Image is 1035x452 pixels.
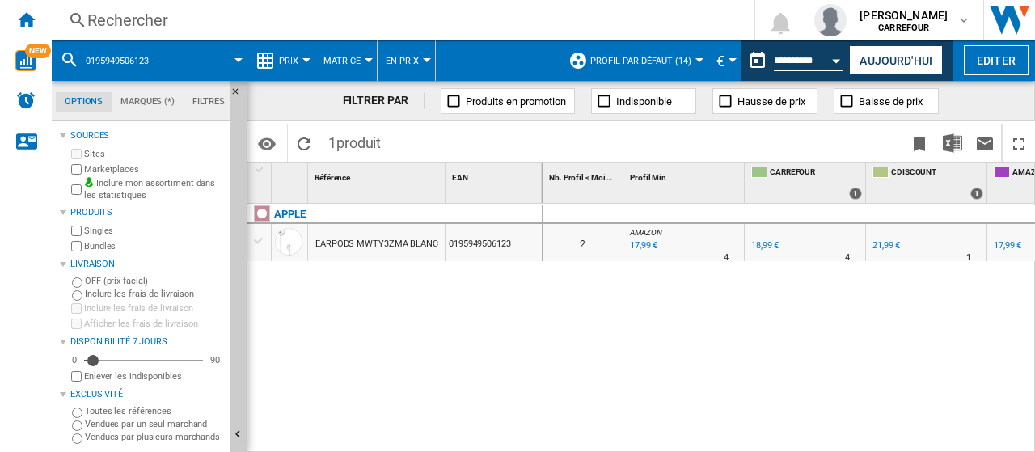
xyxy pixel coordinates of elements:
button: En Prix [386,40,427,81]
md-menu: Currency [708,40,741,81]
div: Ce rapport est basé sur une date antérieure à celle d'aujourd'hui. [741,40,846,81]
label: Bundles [84,240,224,252]
label: OFF (prix facial) [85,275,224,287]
button: Produits en promotion [441,88,575,114]
button: Masquer [230,81,250,110]
md-tab-item: Marques (*) [112,92,184,112]
button: Matrice [323,40,369,81]
div: Sort None [275,163,307,188]
span: Hausse de prix [737,95,805,108]
input: Afficher les frais de livraison [71,319,82,329]
button: 0195949506123 [86,40,165,81]
label: Inclure les frais de livraison [85,288,224,300]
span: [PERSON_NAME] [860,7,948,23]
button: Créer un favoris [903,124,936,162]
button: Télécharger au format Excel [936,124,969,162]
input: Toutes les références [72,408,82,418]
input: Sites [71,149,82,159]
span: € [716,53,724,70]
span: Profil par défaut (14) [590,56,691,66]
img: mysite-bg-18x18.png [84,177,94,187]
input: Inclure les frais de livraison [71,303,82,314]
span: 1 [320,124,389,158]
span: Nb. Profil < Moi [549,173,605,182]
div: Exclusivité [70,388,224,401]
input: Inclure mon assortiment dans les statistiques [71,180,82,200]
md-slider: Disponibilité [84,353,203,369]
span: 0195949506123 [86,56,149,66]
span: Profil Min [630,173,666,182]
input: Vendues par plusieurs marchands [72,433,82,444]
div: Sort None [311,163,445,188]
span: Référence [315,173,350,182]
span: CDISCOUNT [891,167,983,180]
input: Bundles [71,241,82,251]
div: Sort None [449,163,542,188]
div: Mise à jour : lundi 6 octobre 2025 01:30 [627,238,657,254]
div: 0195949506123 [446,224,542,261]
div: Délai de livraison : 4 jours [845,250,850,266]
div: Délai de livraison : 1 jour [966,250,971,266]
div: Sort None [627,163,744,188]
button: € [716,40,733,81]
label: Inclure mon assortiment dans les statistiques [84,177,224,202]
span: En Prix [386,56,419,66]
input: OFF (prix facial) [72,277,82,288]
span: Produits en promotion [466,95,566,108]
input: Marketplaces [71,164,82,175]
button: Indisponible [591,88,696,114]
div: 1 offers sold by CDISCOUNT [970,188,983,200]
button: Envoyer ce rapport par email [969,124,1001,162]
b: CARREFOUR [878,23,929,33]
button: Prix [279,40,306,81]
label: Singles [84,225,224,237]
div: EAN Sort None [449,163,542,188]
span: EAN [452,173,468,182]
div: 2 [543,224,623,261]
md-tab-item: Options [56,92,112,112]
div: Rechercher [87,9,712,32]
div: 21,99 € [870,238,900,254]
button: Hausse de prix [712,88,817,114]
div: 0195949506123 [60,40,239,81]
input: Vendues par un seul marchand [72,420,82,431]
div: 0 [68,354,81,366]
div: Référence Sort None [311,163,445,188]
span: NEW [25,44,51,58]
label: Vendues par plusieurs marchands [85,431,224,443]
div: CDISCOUNT 1 offers sold by CDISCOUNT [869,163,986,203]
div: FILTRER PAR [343,93,425,109]
div: Sources [70,129,224,142]
button: Aujourd'hui [849,45,943,75]
img: excel-24x24.png [943,133,962,153]
button: Editer [964,45,1029,75]
label: Marketplaces [84,163,224,175]
div: EARPODS MWTY3ZMA ‎BLANC [315,226,438,263]
label: Vendues par un seul marchand [85,418,224,430]
span: CARREFOUR [770,167,862,180]
label: Sites [84,148,224,160]
button: Options [251,129,283,158]
button: Profil par défaut (14) [590,40,699,81]
span: AMAZON [630,228,661,237]
div: Délai de livraison : 4 jours [724,250,729,266]
span: Prix [279,56,298,66]
button: Plein écran [1003,124,1035,162]
div: 17,99 € [991,238,1021,254]
div: 18,99 € [749,238,779,254]
div: 90 [206,354,224,366]
button: Recharger [288,124,320,162]
span: Indisponible [616,95,672,108]
button: Baisse de prix [834,88,939,114]
div: Profil par défaut (14) [568,40,699,81]
img: alerts-logo.svg [16,91,36,110]
md-tab-item: Filtres [184,92,234,112]
div: Disponibilité 7 Jours [70,336,224,349]
div: 21,99 € [872,240,900,251]
div: Sort None [546,163,623,188]
div: Prix [256,40,306,81]
div: Livraison [70,258,224,271]
label: Enlever les indisponibles [84,370,224,382]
